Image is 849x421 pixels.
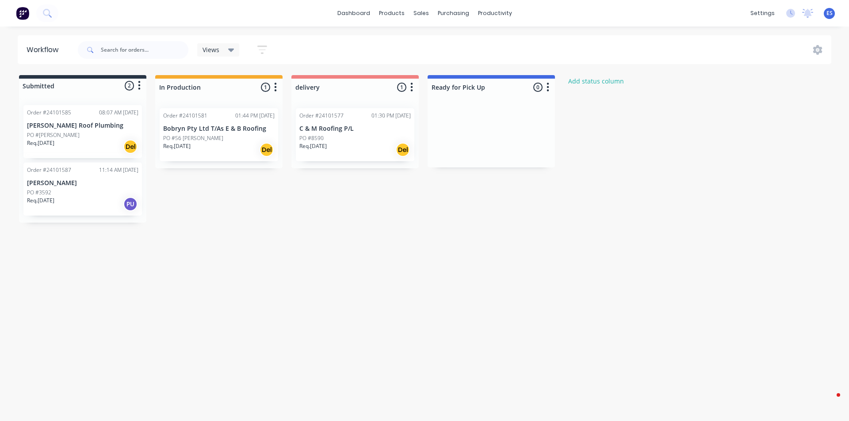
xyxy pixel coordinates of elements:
[299,112,344,120] div: Order #24101577
[99,109,138,117] div: 08:07 AM [DATE]
[433,7,474,20] div: purchasing
[260,143,274,157] div: Del
[819,391,840,412] iframe: Intercom live chat
[746,7,779,20] div: settings
[826,9,833,17] span: ES
[27,109,71,117] div: Order #24101585
[27,122,138,129] p: [PERSON_NAME] Roof Plumbing
[163,134,223,142] p: PO #56 [PERSON_NAME]
[333,7,375,20] a: dashboard
[123,197,138,211] div: PU
[27,179,138,187] p: [PERSON_NAME]
[296,108,414,161] div: Order #2410157701:30 PM [DATE]C & M Roofing P/LPO #8590Req.[DATE]Del
[23,105,142,158] div: Order #2410158508:07 AM [DATE][PERSON_NAME] Roof PlumbingPO #[PERSON_NAME]Req.[DATE]Del
[99,166,138,174] div: 11:14 AM [DATE]
[375,7,409,20] div: products
[101,41,188,59] input: Search for orders...
[299,125,411,133] p: C & M Roofing P/L
[160,108,278,161] div: Order #2410158101:44 PM [DATE]Bobryn Pty Ltd T/As E & B RoofingPO #56 [PERSON_NAME]Req.[DATE]Del
[235,112,275,120] div: 01:44 PM [DATE]
[299,142,327,150] p: Req. [DATE]
[163,125,275,133] p: Bobryn Pty Ltd T/As E & B Roofing
[27,189,51,197] p: PO #3592
[396,143,410,157] div: Del
[299,134,324,142] p: PO #8590
[27,166,71,174] div: Order #24101587
[163,112,207,120] div: Order #24101581
[564,75,629,87] button: Add status column
[409,7,433,20] div: sales
[203,45,219,54] span: Views
[27,131,80,139] p: PO #[PERSON_NAME]
[27,197,54,205] p: Req. [DATE]
[163,142,191,150] p: Req. [DATE]
[123,140,138,154] div: Del
[16,7,29,20] img: Factory
[27,45,63,55] div: Workflow
[27,139,54,147] p: Req. [DATE]
[474,7,516,20] div: productivity
[371,112,411,120] div: 01:30 PM [DATE]
[23,163,142,216] div: Order #2410158711:14 AM [DATE][PERSON_NAME]PO #3592Req.[DATE]PU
